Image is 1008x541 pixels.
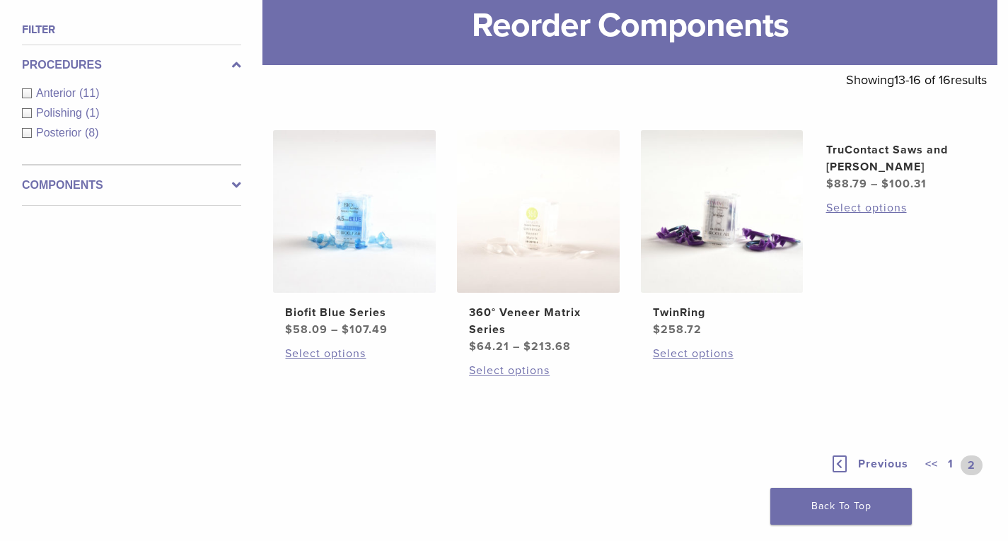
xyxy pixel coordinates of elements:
[469,362,607,379] a: Select options for “360° Veneer Matrix Series”
[881,339,889,354] span: $
[523,339,531,354] span: $
[79,87,99,99] span: (11)
[653,322,702,337] bdi: 258.72
[273,130,436,338] a: Biofit Blue SeriesBiofit Blue Series
[457,130,620,293] img: 360° Veneer Matrix Series
[342,322,388,337] bdi: 107.49
[22,57,241,74] label: Procedures
[826,339,867,354] bdi: 88.79
[36,107,86,119] span: Polishing
[469,339,509,354] bdi: 64.21
[285,322,293,337] span: $
[273,130,436,293] img: Biofit Blue Series
[770,488,912,525] a: Back To Top
[813,130,976,355] a: TruContact Saws and SandersTruContact Saws and [PERSON_NAME]
[653,322,661,337] span: $
[22,21,241,38] h4: Filter
[457,130,620,355] a: 360° Veneer Matrix Series360° Veneer Matrix Series
[826,362,964,379] a: Select options for “TruContact Saws and Sanders”
[331,322,338,337] span: –
[469,339,477,354] span: $
[22,177,241,194] label: Components
[871,339,878,354] span: –
[922,455,941,475] a: <<
[826,304,964,338] h2: TruContact Saws and [PERSON_NAME]
[36,127,85,139] span: Posterior
[513,339,520,354] span: –
[641,130,804,293] img: TwinRing
[469,304,607,338] h2: 360° Veneer Matrix Series
[881,339,927,354] bdi: 100.31
[36,87,79,99] span: Anterior
[285,322,328,337] bdi: 58.09
[894,72,951,88] span: 13-16 of 16
[641,130,804,338] a: TwinRingTwinRing $258.72
[653,304,791,321] h2: TwinRing
[826,339,834,354] span: $
[285,345,423,362] a: Select options for “Biofit Blue Series”
[523,339,571,354] bdi: 213.68
[846,65,987,95] p: Showing results
[285,304,423,321] h2: Biofit Blue Series
[342,322,349,337] span: $
[85,127,99,139] span: (8)
[858,457,908,471] span: Previous
[961,455,983,475] a: 2
[813,130,976,293] img: TruContact Saws and Sanders
[945,455,956,475] a: 1
[653,345,791,362] a: Select options for “TwinRing”
[86,107,100,119] span: (1)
